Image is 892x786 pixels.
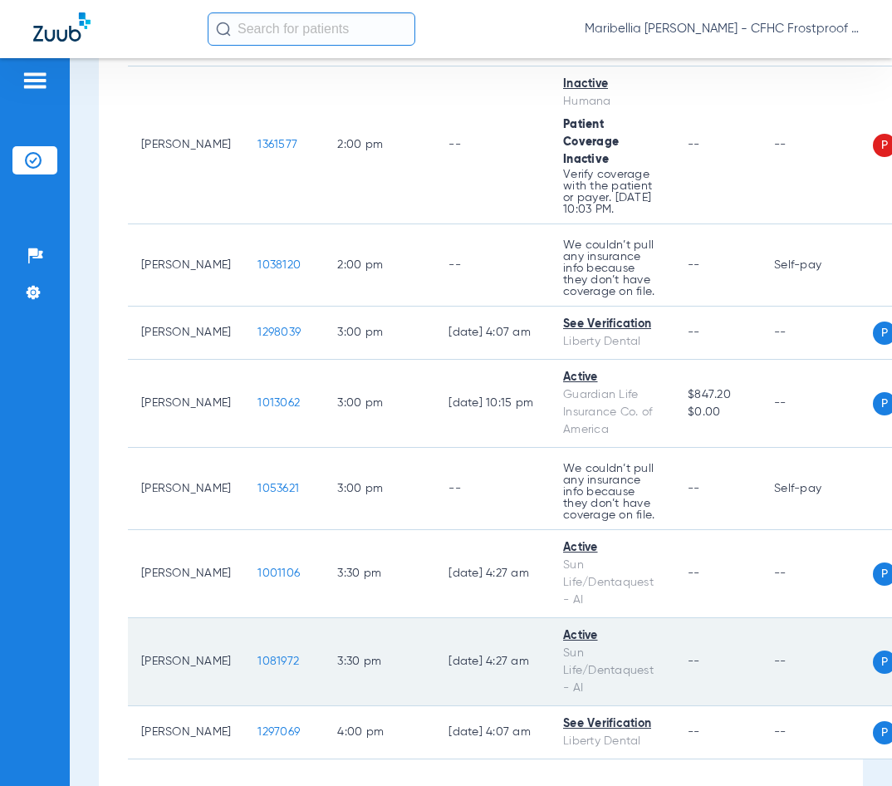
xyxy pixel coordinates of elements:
td: Self-pay [761,224,873,307]
td: 2:00 PM [324,224,435,307]
span: -- [688,726,700,738]
span: Patient Coverage Inactive [563,119,619,165]
p: We couldn’t pull any insurance info because they don’t have coverage on file. [563,239,661,297]
td: [DATE] 4:07 AM [435,307,550,360]
span: -- [688,259,700,271]
span: -- [688,483,700,494]
span: Maribellia [PERSON_NAME] - CFHC Frostproof Dental [585,21,859,37]
td: [PERSON_NAME] [128,307,244,360]
span: -- [688,327,700,338]
td: 4:00 PM [324,706,435,759]
td: 3:00 PM [324,448,435,530]
span: 1038120 [257,259,301,271]
img: Search Icon [216,22,231,37]
span: 1053621 [257,483,299,494]
td: [PERSON_NAME] [128,360,244,448]
span: -- [688,656,700,667]
td: [PERSON_NAME] [128,530,244,618]
div: Sun Life/Dentaquest - AI [563,557,661,609]
td: -- [435,448,550,530]
div: Sun Life/Dentaquest - AI [563,645,661,697]
td: [PERSON_NAME] [128,618,244,706]
td: [PERSON_NAME] [128,66,244,224]
span: 1081972 [257,656,299,667]
input: Search for patients [208,12,415,46]
p: We couldn’t pull any insurance info because they don’t have coverage on file. [563,463,661,521]
td: [DATE] 4:07 AM [435,706,550,759]
td: 2:00 PM [324,66,435,224]
td: Self-pay [761,448,873,530]
td: -- [761,360,873,448]
iframe: Chat Widget [809,706,892,786]
div: Inactive [563,76,661,93]
div: See Verification [563,715,661,733]
span: -- [688,139,700,150]
td: -- [761,66,873,224]
span: $847.20 [688,386,747,404]
td: 3:30 PM [324,530,435,618]
td: -- [435,66,550,224]
td: -- [435,224,550,307]
img: hamburger-icon [22,71,48,91]
img: Zuub Logo [33,12,91,42]
span: 1298039 [257,327,301,338]
td: [DATE] 4:27 AM [435,618,550,706]
span: -- [688,567,700,579]
td: [PERSON_NAME] [128,224,244,307]
td: -- [761,307,873,360]
p: Verify coverage with the patient or payer. [DATE] 10:03 PM. [563,169,661,215]
div: Liberty Dental [563,333,661,351]
div: Guardian Life Insurance Co. of America [563,386,661,439]
td: 3:00 PM [324,307,435,360]
td: -- [761,530,873,618]
div: Active [563,369,661,386]
span: 1361577 [257,139,297,150]
div: Humana [563,93,661,111]
td: [PERSON_NAME] [128,706,244,759]
td: 3:30 PM [324,618,435,706]
td: [PERSON_NAME] [128,448,244,530]
span: $0.00 [688,404,747,421]
span: 1001106 [257,567,300,579]
div: Active [563,539,661,557]
td: [DATE] 4:27 AM [435,530,550,618]
div: Liberty Dental [563,733,661,750]
td: -- [761,618,873,706]
div: Active [563,627,661,645]
span: 1297069 [257,726,300,738]
td: [DATE] 10:15 PM [435,360,550,448]
div: See Verification [563,316,661,333]
td: -- [761,706,873,759]
td: 3:00 PM [324,360,435,448]
span: 1013062 [257,397,300,409]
